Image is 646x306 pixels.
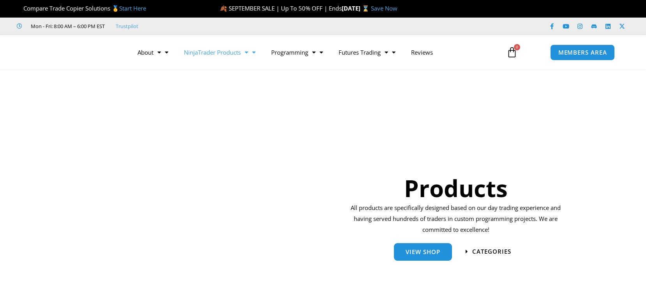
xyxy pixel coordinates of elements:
a: MEMBERS AREA [550,44,615,60]
a: Save Now [371,4,397,12]
p: All products are specifically designed based on our day trading experience and having served hund... [348,203,563,235]
span: categories [472,249,511,254]
span: Compare Trade Copier Solutions 🥇 [17,4,146,12]
a: About [130,43,176,61]
span: Mon - Fri: 8:00 AM – 6:00 PM EST [29,21,105,31]
img: LogoAI | Affordable Indicators – NinjaTrader [31,38,115,66]
a: categories [466,249,511,254]
a: Programming [263,43,331,61]
a: View Shop [394,243,452,261]
span: MEMBERS AREA [558,50,607,55]
a: 0 [495,41,529,64]
strong: [DATE] ⌛ [342,4,371,12]
h1: Products [348,172,563,205]
span: View Shop [406,249,440,255]
img: 🏆 [17,5,23,11]
span: 🍂 SEPTEMBER SALE | Up To 50% OFF | Ends [220,4,342,12]
nav: Menu [130,43,498,61]
a: Reviews [403,43,441,61]
span: 0 [514,44,520,50]
a: Start Here [119,4,146,12]
a: NinjaTrader Products [176,43,263,61]
a: Futures Trading [331,43,403,61]
a: Trustpilot [116,21,138,31]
